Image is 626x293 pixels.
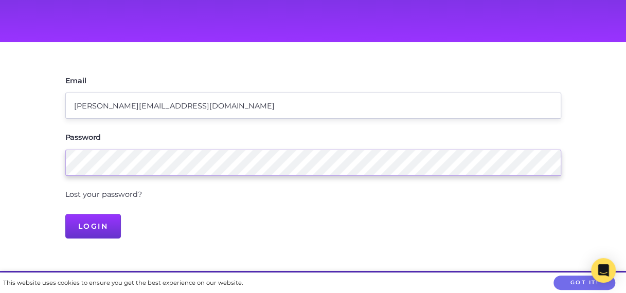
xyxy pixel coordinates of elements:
[591,258,616,283] div: Open Intercom Messenger
[65,77,86,84] label: Email
[3,278,243,288] div: This website uses cookies to ensure you get the best experience on our website.
[65,134,101,141] label: Password
[65,214,121,239] input: Login
[553,276,615,290] button: Got it!
[65,190,142,199] a: Lost your password?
